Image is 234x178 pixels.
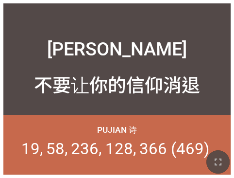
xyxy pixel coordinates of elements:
li: 128 [105,139,136,158]
li: 366 (469) [139,139,209,158]
p: Pujian 诗 [97,124,137,136]
div: [PERSON_NAME] [47,38,187,60]
li: 236 [71,139,101,158]
li: 58 [46,139,67,158]
li: 19 [21,139,43,158]
div: 不要让你的信仰消退 [34,71,200,98]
